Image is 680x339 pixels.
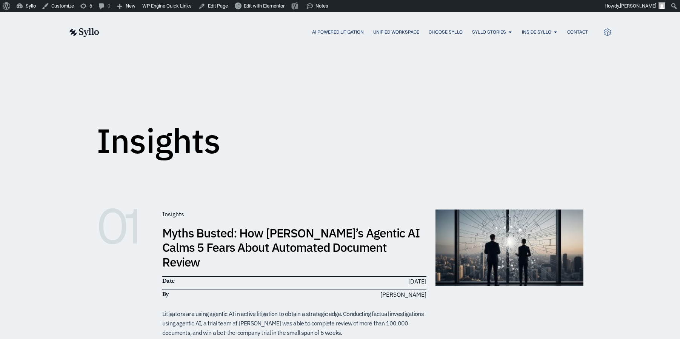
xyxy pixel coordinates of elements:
span: [PERSON_NAME] [620,3,656,9]
span: Edit with Elementor [244,3,285,9]
h6: Date [162,277,291,285]
a: Inside Syllo [522,29,551,35]
a: AI Powered Litigation [312,29,364,35]
a: Syllo Stories [472,29,506,35]
time: [DATE] [408,277,426,285]
h1: Insights [97,124,220,158]
a: Contact [567,29,588,35]
div: Menu Toggle [114,29,588,36]
div: Litigators are using agentic AI in active litigation to obtain a strategic edge. Conducting factu... [162,309,426,337]
a: Myths Busted: How [PERSON_NAME]’s Agentic AI Calms 5 Fears About Automated Document Review [162,225,420,270]
a: Choose Syllo [429,29,463,35]
span: [PERSON_NAME] [380,290,426,299]
a: Unified Workspace [373,29,419,35]
img: muthsBusted [435,210,583,286]
nav: Menu [114,29,588,36]
h6: 01 [97,210,153,243]
h6: By [162,290,291,298]
img: syllo [68,28,99,37]
span: Insights [162,210,184,218]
